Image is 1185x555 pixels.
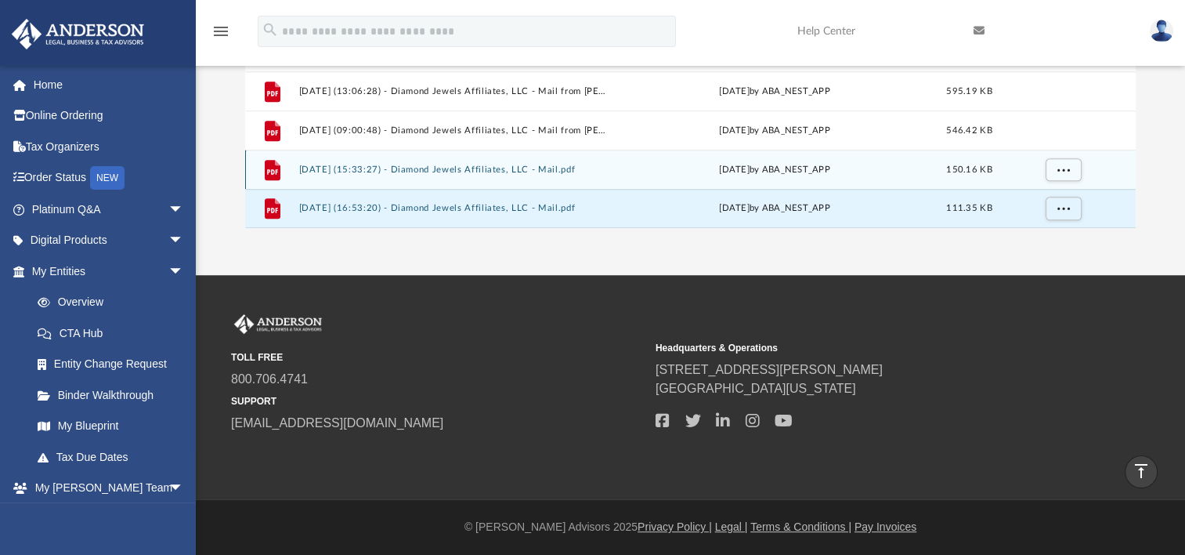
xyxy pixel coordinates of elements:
[7,19,149,49] img: Anderson Advisors Platinum Portal
[22,441,208,473] a: Tax Due Dates
[22,411,200,442] a: My Blueprint
[1150,20,1173,42] img: User Pic
[22,317,208,349] a: CTA Hub
[656,341,1069,355] small: Headquarters & Operations
[946,165,992,174] span: 150.16 KB
[946,204,992,212] span: 111.35 KB
[231,416,443,430] a: [EMAIL_ADDRESS][DOMAIN_NAME]
[619,201,931,216] div: [DATE] by ABA_NEST_APP
[715,521,748,533] a: Legal |
[231,314,325,335] img: Anderson Advisors Platinum Portal
[1125,455,1158,488] a: vertical_align_top
[231,350,645,365] small: TOLL FREE
[211,30,230,41] a: menu
[1132,462,1151,481] i: vertical_align_top
[168,256,200,288] span: arrow_drop_down
[299,203,612,213] button: [DATE] (16:53:20) - Diamond Jewels Affiliates, LLC - Mail.pdf
[211,22,230,41] i: menu
[619,163,931,177] div: [DATE] by ABA_NEST_APP
[11,131,208,162] a: Tax Organizers
[750,521,851,533] a: Terms & Conditions |
[22,379,208,411] a: Binder Walkthrough
[231,372,308,386] a: 800.706.4741
[1046,197,1082,220] button: More options
[168,194,200,226] span: arrow_drop_down
[946,87,992,96] span: 595.19 KB
[196,519,1185,535] div: © [PERSON_NAME] Advisors 2025
[11,473,200,504] a: My [PERSON_NAME] Teamarrow_drop_down
[168,225,200,257] span: arrow_drop_down
[299,125,612,136] button: [DATE] (09:00:48) - Diamond Jewels Affiliates, LLC - Mail from [PERSON_NAME].pdf
[854,521,916,533] a: Pay Invoices
[656,363,883,376] a: [STREET_ADDRESS][PERSON_NAME]
[11,100,208,132] a: Online Ordering
[262,21,279,38] i: search
[11,194,208,225] a: Platinum Q&Aarrow_drop_down
[619,124,931,138] div: [DATE] by ABA_NEST_APP
[22,349,208,380] a: Entity Change Request
[299,86,612,96] button: [DATE] (13:06:28) - Diamond Jewels Affiliates, LLC - Mail from [PERSON_NAME].pdf
[656,382,856,395] a: [GEOGRAPHIC_DATA][US_STATE]
[619,85,931,99] div: [DATE] by ABA_NEST_APP
[299,165,612,175] button: [DATE] (15:33:27) - Diamond Jewels Affiliates, LLC - Mail.pdf
[168,473,200,505] span: arrow_drop_down
[638,521,712,533] a: Privacy Policy |
[11,162,208,194] a: Order StatusNEW
[1046,158,1082,182] button: More options
[11,69,208,100] a: Home
[22,287,208,318] a: Overview
[11,256,208,287] a: My Entitiesarrow_drop_down
[231,394,645,408] small: SUPPORT
[90,166,125,190] div: NEW
[11,225,208,256] a: Digital Productsarrow_drop_down
[946,126,992,135] span: 546.42 KB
